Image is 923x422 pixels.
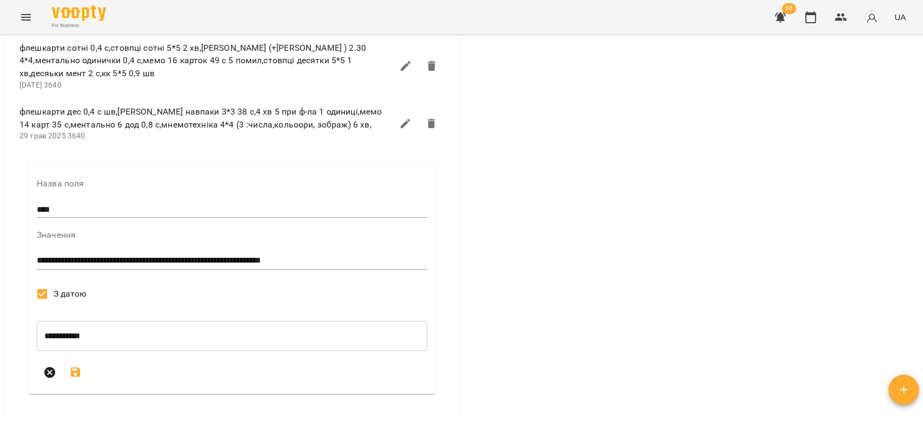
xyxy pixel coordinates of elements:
img: avatar_s.png [864,10,879,25]
label: Значення [37,231,427,239]
label: Назва поля [37,179,427,188]
span: флешкарти дес 0,4 с шв,[PERSON_NAME] навпаки 3*3 38 с,4 хв 5 при ф-ла 1 одиниці,мемо 14 карт 35 с... [19,105,393,131]
span: For Business [52,22,106,29]
span: UA [894,11,906,23]
span: флешкарти сотні 0,4 с,стовпці сотні 5*5 2 хв,[PERSON_NAME] (+[PERSON_NAME] ) 2.30 4*4,ментально о... [19,42,393,80]
span: З датою [54,287,87,300]
button: UA [890,7,910,27]
span: 28 [782,3,796,14]
img: Voopty Logo [52,5,106,21]
span: 29 трав 2025 3640 [19,131,85,140]
span: [DATE] 3640 [19,81,62,89]
button: Menu [13,4,39,30]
